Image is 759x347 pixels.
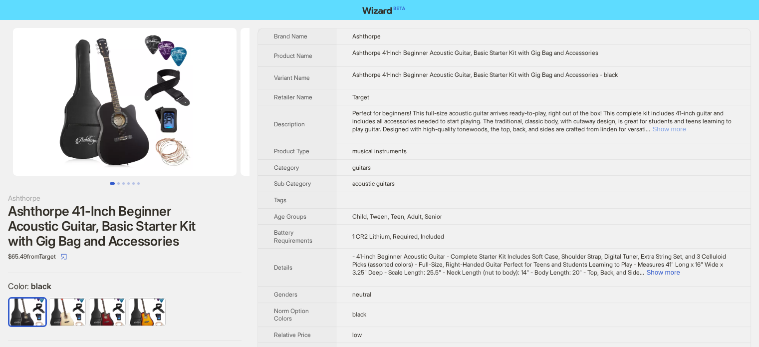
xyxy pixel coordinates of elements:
[9,298,45,325] label: available
[352,233,444,240] span: 1 CR2 Lithium, Required, Included
[352,147,407,155] span: musical instruments
[129,298,165,325] label: available
[8,193,242,204] div: Ashthorpe
[274,264,292,271] span: Details
[127,182,130,185] button: Go to slide 4
[89,299,125,326] img: red
[352,253,735,276] div: - 41-inch Beginner Acoustic Guitar - Complete Starter Kit Includes Soft Case, Shoulder Strap, Dig...
[8,281,31,291] span: Color :
[352,49,735,57] div: Ashthorpe 41-Inch Beginner Acoustic Guitar, Basic Starter Kit with Gig Bag and Accessories
[61,254,67,260] span: select
[8,249,242,265] div: $65.49 from Target
[8,204,242,249] div: Ashthorpe 41-Inch Beginner Acoustic Guitar, Basic Starter Kit with Gig Bag and Accessories
[89,298,125,325] label: available
[274,307,309,323] span: Norm Option Colors
[352,331,362,339] span: low
[274,93,312,101] span: Retailer Name
[352,164,371,171] span: guitars
[352,109,735,133] div: Perfect for beginners! This full-size acoustic guitar arrives ready-to-play, right out of the box...
[274,291,297,298] span: Genders
[122,182,125,185] button: Go to slide 3
[274,120,305,128] span: Description
[117,182,120,185] button: Go to slide 2
[352,71,735,79] div: Ashthorpe 41-Inch Beginner Acoustic Guitar, Basic Starter Kit with Gig Bag and Accessories - black
[31,281,51,291] span: black
[49,299,85,326] img: natural
[274,180,311,187] span: Sub Category
[241,28,464,176] img: Ashthorpe 41-Inch Beginner Acoustic Guitar, Basic Starter Kit with Gig Bag and Accessories Ashtho...
[352,93,369,101] span: Target
[652,125,686,133] button: Expand
[137,182,140,185] button: Go to slide 6
[274,196,286,204] span: Tags
[274,229,312,244] span: Battery Requirements
[274,32,307,40] span: Brand Name
[640,269,644,276] span: ...
[274,52,312,59] span: Product Name
[110,182,115,185] button: Go to slide 1
[352,311,366,318] span: black
[352,180,395,187] span: acoustic guitars
[49,298,85,325] label: available
[129,299,165,326] img: sunburst
[352,109,732,132] span: Perfect for beginners! This full-size acoustic guitar arrives ready-to-play, right out of the box...
[646,125,650,133] span: ...
[352,213,442,220] span: Child, Tween, Teen, Adult, Senior
[9,299,45,326] img: black
[274,74,310,81] span: Variant Name
[274,331,311,339] span: Relative Price
[646,269,680,276] button: Expand
[274,164,299,171] span: Category
[132,182,135,185] button: Go to slide 5
[352,291,371,298] span: neutral
[274,213,306,220] span: Age Groups
[352,32,381,40] span: Ashthorpe
[13,28,237,176] img: Ashthorpe 41-Inch Beginner Acoustic Guitar, Basic Starter Kit with Gig Bag and Accessories Ashtho...
[274,147,309,155] span: Product Type
[352,253,726,276] span: - 41-inch Beginner Acoustic Guitar - Complete Starter Kit Includes Soft Case, Shoulder Strap, Dig...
